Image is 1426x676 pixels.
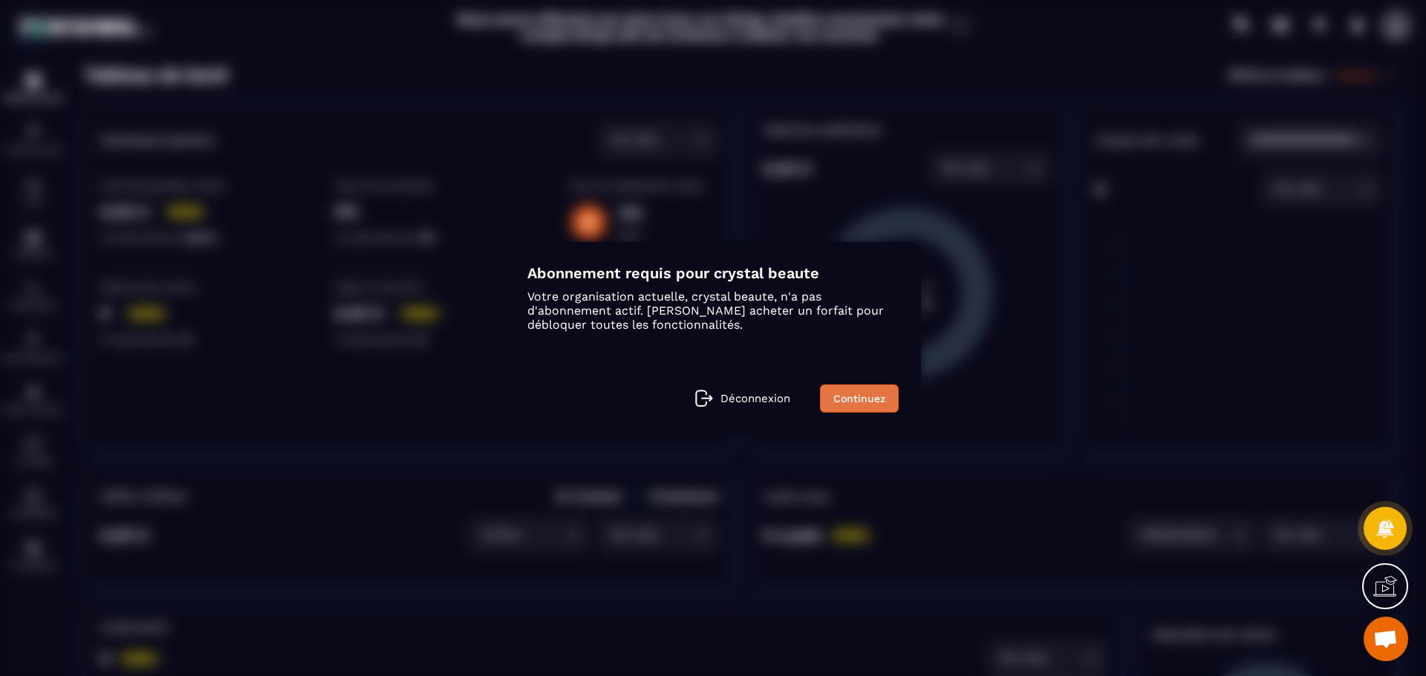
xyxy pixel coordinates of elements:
[527,264,899,282] h4: Abonnement requis pour crystal beaute
[1364,617,1408,661] a: Ouvrir le chat
[695,390,790,407] a: Déconnexion
[720,392,790,405] p: Déconnexion
[820,384,899,413] a: Continuez
[527,289,899,332] p: Votre organisation actuelle, crystal beaute, n'a pas d'abonnement actif. [PERSON_NAME] acheter un...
